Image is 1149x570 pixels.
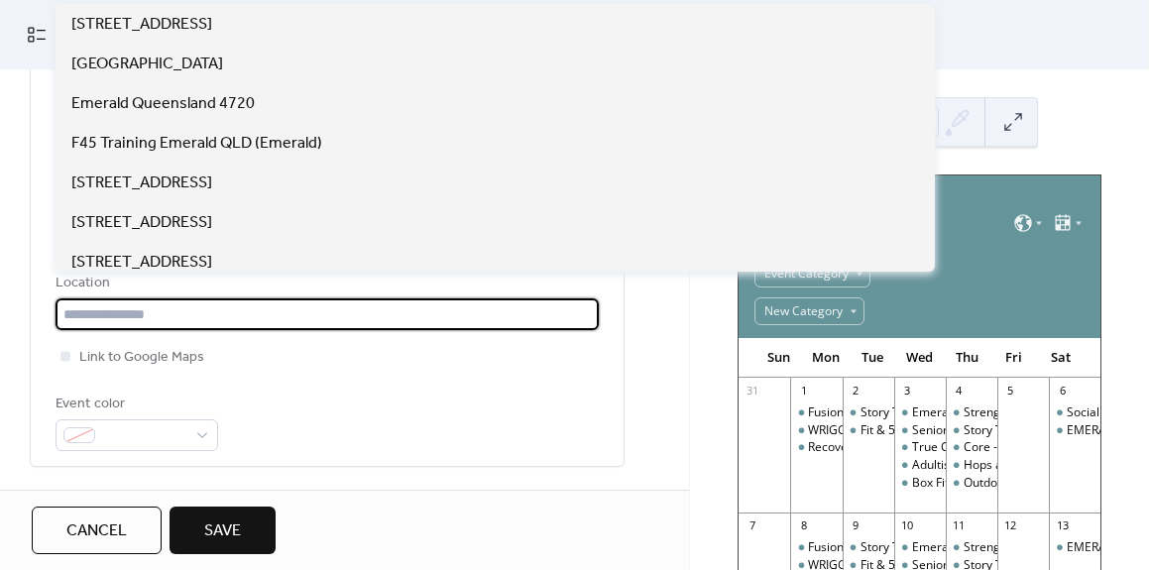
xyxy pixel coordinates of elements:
div: EMERALD PARKRUN [1049,422,1100,439]
div: Fit & 50 - Activate [843,422,894,439]
span: F45 Training Emerald QLD (Emerald) [71,132,322,156]
span: Link to Google Maps [79,346,204,370]
div: Outdoor Yoga with Kelly - Emerald [946,475,997,492]
div: True Colours- Headspace [912,439,1053,456]
div: True Colours- Headspace [894,439,946,456]
div: 9 [849,518,863,533]
div: Emerald Walking Group [912,539,1043,556]
div: Fit & 50 - Activate [861,422,957,439]
div: 31 [745,384,759,399]
div: EMERALD PARKRUN [1049,539,1100,556]
div: Social Saturday FREE Workout [1049,404,1100,421]
div: Adultish- Headspace [912,457,1026,474]
div: Strength - Activ8 Group Training Session [946,539,997,556]
div: Emerald Walking Group [894,539,946,556]
div: 6 [1055,384,1070,399]
div: 5 [1003,384,1018,399]
div: Sun [754,338,802,378]
div: 11 [952,518,967,533]
div: 7 [745,518,759,533]
div: Location [56,272,595,295]
div: 8 [796,518,811,533]
div: Emerald Walking Group [894,404,946,421]
div: Event color [56,393,214,416]
span: Emerald Queensland 4720 [71,92,255,116]
div: Adultish- Headspace [894,457,946,474]
a: My Events [12,8,143,61]
div: 1 [796,384,811,399]
div: 4 [952,384,967,399]
div: Story Time - Emerald Library [843,539,894,556]
span: Date and time [56,489,157,513]
div: Mon [802,338,850,378]
div: Emerald Walking Group [912,404,1043,421]
div: Story Time - Emerald Library [861,539,1018,556]
div: WRIGGLE & RHYME - EMERALD LIBRARY [790,422,842,439]
div: Seniors Only Session - The Social Hub [912,422,1119,439]
span: [STREET_ADDRESS] [71,13,212,37]
div: 3 [900,384,915,399]
span: [STREET_ADDRESS] [71,171,212,195]
div: Sat [1037,338,1085,378]
div: Fusion - Activ8 Group Training Session [790,539,842,556]
div: Strength - Activ8 Group Training Session [946,404,997,421]
div: Fri [990,338,1038,378]
div: Wed [896,338,944,378]
button: Save [170,507,276,554]
div: Core - Activ8 Group Training Session [946,439,997,456]
div: 12 [1003,518,1018,533]
div: Story Time - Emerald Library [964,422,1121,439]
span: [STREET_ADDRESS] [71,251,212,275]
span: Save [204,519,241,543]
div: Story Time - Emerald Library [843,404,894,421]
div: Thu [943,338,990,378]
div: Seniors Only Session - The Social Hub [894,422,946,439]
span: [GEOGRAPHIC_DATA] [71,53,223,76]
div: WRIGGLE & RHYME - EMERALD LIBRARY [808,422,1028,439]
div: 10 [900,518,915,533]
div: Recovery - Activ8 Group Training Session [808,439,1034,456]
div: Box Fit - Activ8 Group Training Session [894,475,946,492]
button: Cancel [32,507,162,554]
div: Box Fit - Activ8 Group Training Session [912,475,1124,492]
div: Fusion - Activ8 Group Training Session [808,404,1019,421]
div: Fusion - Activ8 Group Training Session [790,404,842,421]
div: Recovery - Activ8 Group Training Session [790,439,842,456]
div: 13 [1055,518,1070,533]
div: 2 [849,384,863,399]
div: Fusion - Activ8 Group Training Session [808,539,1019,556]
div: Hops and Vines Tapas Bar Tech-no Thursday’s [946,457,997,474]
div: Story Time - Emerald Library [946,422,997,439]
div: Story Time - Emerald Library [861,404,1018,421]
div: Tue [849,338,896,378]
span: Cancel [66,519,127,543]
span: [STREET_ADDRESS] [71,211,212,235]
